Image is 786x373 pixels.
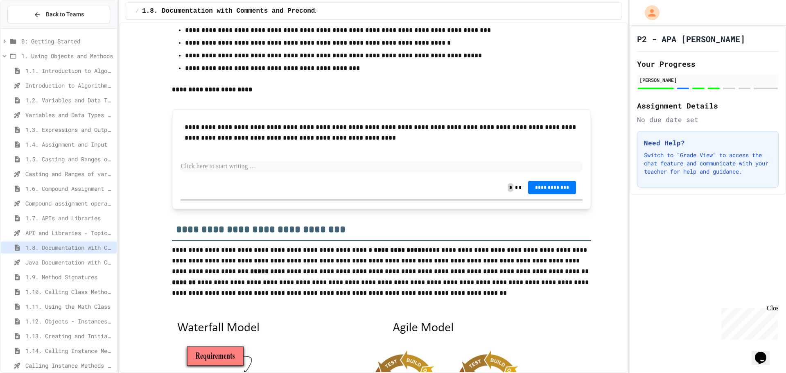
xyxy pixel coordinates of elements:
h2: Assignment Details [637,100,779,111]
span: 1.4. Assignment and Input [25,140,113,149]
span: 1. Using Objects and Methods [21,52,113,60]
span: Java Documentation with Comments - Topic 1.8 [25,258,113,267]
span: 1.2. Variables and Data Types [25,96,113,104]
span: Variables and Data Types - Quiz [25,111,113,119]
h2: Your Progress [637,58,779,70]
iframe: chat widget [718,305,778,339]
span: Introduction to Algorithms, Programming, and Compilers [25,81,113,90]
div: [PERSON_NAME] [639,76,776,84]
span: API and Libraries - Topic 1.7 [25,228,113,237]
div: No due date set [637,115,779,124]
span: 1.9. Method Signatures [25,273,113,281]
button: Back to Teams [7,6,110,23]
span: 1.14. Calling Instance Methods [25,346,113,355]
iframe: chat widget [752,340,778,365]
div: My Account [636,3,662,22]
span: 1.3. Expressions and Output [New] [25,125,113,134]
span: 1.8. Documentation with Comments and Preconditions [142,6,339,16]
span: 1.7. APIs and Libraries [25,214,113,222]
span: Compound assignment operators - Quiz [25,199,113,208]
span: 1.6. Compound Assignment Operators [25,184,113,193]
span: 1.5. Casting and Ranges of Values [25,155,113,163]
p: Switch to "Grade View" to access the chat feature and communicate with your teacher for help and ... [644,151,772,176]
span: 0: Getting Started [21,37,113,45]
span: 1.8. Documentation with Comments and Preconditions [25,243,113,252]
span: 1.12. Objects - Instances of Classes [25,317,113,326]
h3: Need Help? [644,138,772,148]
div: Chat with us now!Close [3,3,56,52]
span: Back to Teams [46,10,84,19]
span: / [136,8,139,14]
span: 1.1. Introduction to Algorithms, Programming, and Compilers [25,66,113,75]
span: Calling Instance Methods - Topic 1.14 [25,361,113,370]
span: 1.13. Creating and Initializing Objects: Constructors [25,332,113,340]
h1: P2 - APA [PERSON_NAME] [637,33,745,45]
span: 1.11. Using the Math Class [25,302,113,311]
span: Casting and Ranges of variables - Quiz [25,170,113,178]
span: 1.10. Calling Class Methods [25,287,113,296]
